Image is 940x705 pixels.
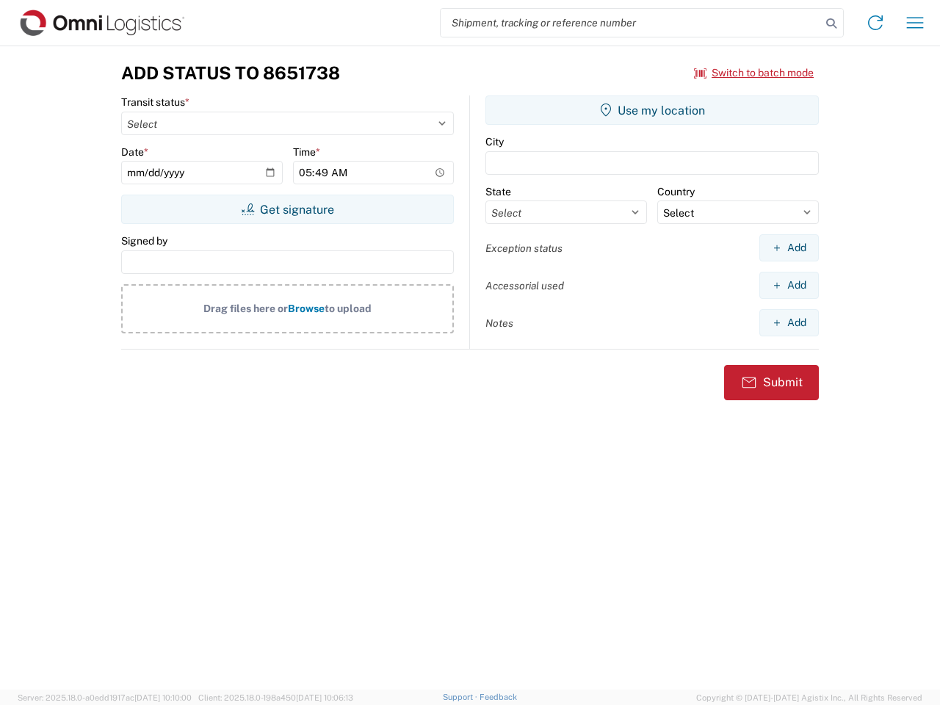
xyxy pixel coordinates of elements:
[325,303,372,314] span: to upload
[134,693,192,702] span: [DATE] 10:10:00
[203,303,288,314] span: Drag files here or
[443,693,480,701] a: Support
[485,95,819,125] button: Use my location
[18,693,192,702] span: Server: 2025.18.0-a0edd1917ac
[485,242,563,255] label: Exception status
[759,309,819,336] button: Add
[288,303,325,314] span: Browse
[121,145,148,159] label: Date
[694,61,814,85] button: Switch to batch mode
[296,693,353,702] span: [DATE] 10:06:13
[198,693,353,702] span: Client: 2025.18.0-198a450
[485,317,513,330] label: Notes
[485,135,504,148] label: City
[293,145,320,159] label: Time
[121,62,340,84] h3: Add Status to 8651738
[121,95,189,109] label: Transit status
[759,234,819,261] button: Add
[724,365,819,400] button: Submit
[121,195,454,224] button: Get signature
[485,279,564,292] label: Accessorial used
[441,9,821,37] input: Shipment, tracking or reference number
[121,234,167,247] label: Signed by
[485,185,511,198] label: State
[696,691,922,704] span: Copyright © [DATE]-[DATE] Agistix Inc., All Rights Reserved
[759,272,819,299] button: Add
[480,693,517,701] a: Feedback
[657,185,695,198] label: Country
